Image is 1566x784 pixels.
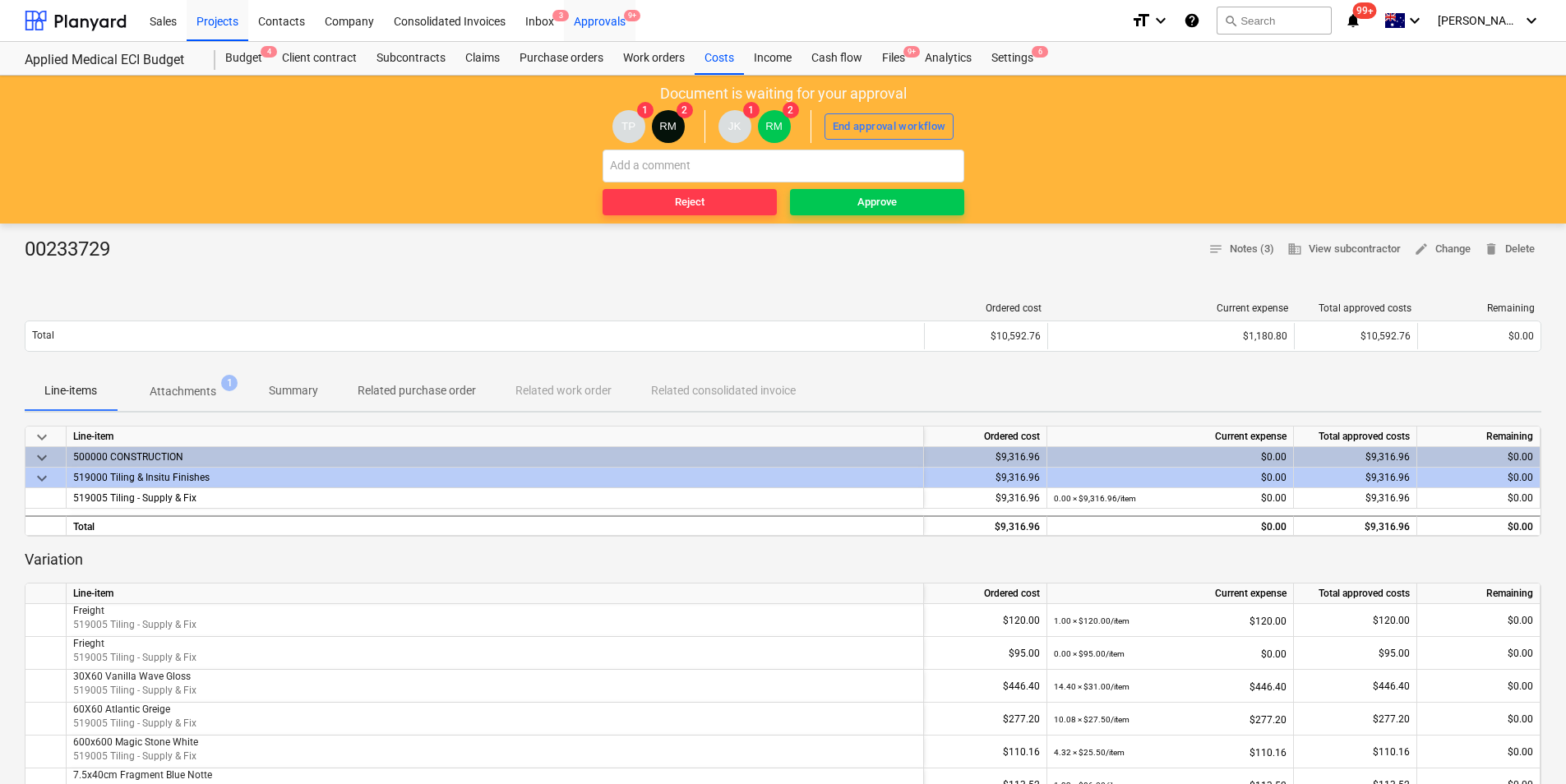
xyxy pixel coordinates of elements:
span: Change [1414,240,1471,259]
small: 10.08 × $27.50 / item [1054,715,1129,724]
div: Line-item [67,427,924,447]
div: Total [67,515,924,536]
p: 60X60 Atlantic Greige [73,703,917,717]
a: Subcontracts [367,42,455,75]
div: $120.00 [931,604,1040,637]
small: 1.00 × $120.00 / item [1054,616,1129,625]
button: Reject [603,189,777,215]
span: 3 [552,10,569,21]
div: Rowan MacDonald [652,110,685,143]
p: Total [32,329,54,343]
span: keyboard_arrow_down [32,468,52,488]
div: $110.16 [1300,736,1410,768]
small: 0.00 × $95.00 / item [1054,649,1125,658]
span: 6 [1032,46,1048,58]
div: Costs [695,42,744,75]
a: Purchase orders [510,42,613,75]
button: Change [1407,237,1477,262]
div: $1,180.80 [1055,330,1287,342]
span: business [1287,242,1302,256]
span: 519005 Tiling - Supply & Fix [73,717,196,729]
div: Line-item [67,583,924,604]
div: Ordered cost [931,302,1042,314]
span: [PERSON_NAME] [1438,14,1520,27]
div: $446.40 [931,670,1040,703]
small: 0.00 × $9,316.96 / item [1054,494,1136,503]
a: Work orders [613,42,695,75]
span: View subcontractor [1287,240,1401,259]
div: $277.20 [1054,703,1287,736]
div: Total approved costs [1301,302,1411,314]
button: Search [1217,7,1332,35]
a: Files9+ [872,42,915,75]
small: 14.40 × $31.00 / item [1054,682,1129,691]
div: Budget [215,42,272,75]
p: Frieght [73,637,917,651]
div: $10,592.76 [931,330,1041,342]
span: 519005 Tiling - Supply & Fix [73,750,196,762]
span: RM [765,120,783,132]
div: End approval workflow [833,118,946,136]
div: Remaining [1417,583,1541,604]
p: Freight [73,604,917,618]
span: 1 [743,102,760,118]
span: keyboard_arrow_down [32,427,52,447]
div: Cash flow [801,42,872,75]
div: Total approved costs [1294,583,1417,604]
a: Settings6 [982,42,1043,75]
small: 4.32 × $25.50 / item [1054,748,1125,757]
i: notifications [1345,11,1361,30]
div: $277.20 [1300,703,1410,736]
div: Remaining [1417,427,1541,447]
div: Settings [982,42,1043,75]
p: 30X60 Vanilla Wave Gloss [73,670,917,684]
div: $446.40 [1300,670,1410,703]
div: Current expense [1047,583,1294,604]
span: 9+ [903,46,920,58]
div: $95.00 [931,637,1040,670]
span: 1 [637,102,654,118]
p: Summary [269,382,318,399]
div: $0.00 [1424,517,1533,537]
button: Approve [790,189,964,215]
div: 500000 CONSTRUCTION [73,447,917,467]
div: Rowan MacDonald [758,110,791,143]
p: 600x600 Magic Stone White [73,736,917,749]
div: Applied Medical ECI Budget [25,52,196,69]
input: Add a comment [603,150,964,182]
div: $0.00 [1424,637,1533,670]
div: $0.00 [1425,330,1534,342]
span: 2 [783,102,799,118]
div: $9,316.96 [1300,447,1410,468]
div: $0.00 [1424,488,1533,509]
div: $110.16 [931,736,1040,768]
div: $0.00 [1054,447,1287,468]
div: Approve [857,193,897,212]
div: Reject [675,193,704,212]
a: Client contract [272,42,367,75]
span: 9+ [624,10,640,21]
p: 7.5x40cm Fragment Blue Notte [73,768,917,782]
div: $9,316.96 [931,488,1040,509]
div: $120.00 [1054,604,1287,638]
i: keyboard_arrow_down [1522,11,1541,30]
div: $9,316.96 [1300,468,1410,488]
p: Line-items [44,382,97,399]
div: $9,316.96 [1300,488,1410,509]
span: Notes (3) [1208,240,1274,259]
span: 519005 Tiling - Supply & Fix [73,619,196,630]
span: 519005 Tiling - Supply & Fix [73,685,196,696]
i: keyboard_arrow_down [1151,11,1171,30]
span: 4 [261,46,277,58]
span: TP [621,120,635,132]
span: 1 [221,375,238,391]
span: keyboard_arrow_down [32,448,52,468]
a: Income [744,42,801,75]
button: Delete [1477,237,1541,262]
div: $277.20 [931,703,1040,736]
span: search [1224,14,1237,27]
button: End approval workflow [825,113,954,140]
div: 519000 Tiling & Insitu Finishes [73,468,917,487]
